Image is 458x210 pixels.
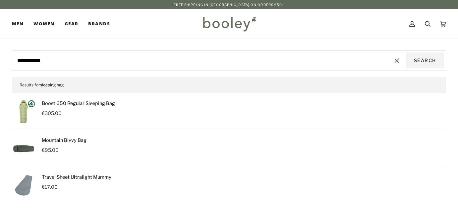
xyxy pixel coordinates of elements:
button: Search [406,52,444,68]
span: Brands [88,21,110,27]
a: Gear [60,9,84,39]
p: Free Shipping in [GEOGRAPHIC_DATA] on Orders €50+ [174,2,285,7]
span: €95.00 [42,147,59,153]
a: Boost 650 Regular Sleeping Bag [42,100,115,106]
img: Booley [200,14,258,34]
a: Men [12,9,29,39]
img: Easy Camp Travel Sheet Ultralight Mummy Black / Grey - Booley Galway [12,174,35,197]
a: Brands [83,9,115,39]
span: €17.00 [42,184,58,190]
input: Search our store [14,52,388,68]
a: Mountain Bivvy Bag [42,137,86,143]
span: Gear [65,21,79,27]
span: €305.00 [42,110,62,116]
p: Results for [20,81,438,90]
span: sleeping bag [40,83,64,87]
button: Reset [388,52,406,68]
span: Women [33,21,54,27]
a: Women [29,9,59,39]
a: Travel Sheet Ultralight Mummy [42,174,111,180]
span: Men [12,21,24,27]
